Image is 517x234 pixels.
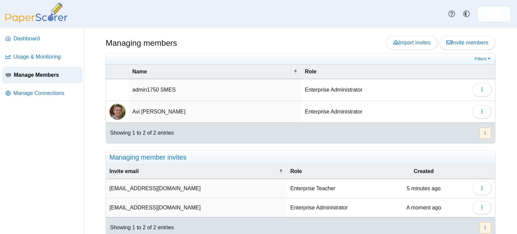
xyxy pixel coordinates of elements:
span: Invite members [446,40,488,45]
a: Import invites [386,36,438,49]
span: Dashboard [13,35,79,42]
a: Manage Connections [3,85,82,101]
span: Enterprise Administrator [305,87,363,93]
span: Avi Shuster [109,104,126,120]
img: ps.LGcYTeU7oUhaqPwb [109,82,126,98]
td: admin1750 SMES [129,79,302,101]
td: Enterprise Administrator [287,198,379,218]
span: Invite email : Activate to invert sorting [279,164,283,178]
a: Dashboard [3,31,82,47]
h1: Managing members [106,37,177,49]
img: ps.k1jWYmbFOnrVJ6b2 [109,104,126,120]
div: Managing member invites [106,151,495,164]
span: Role [290,168,302,174]
span: admin1750 SMES [489,9,499,20]
time: Aug 28, 2025 at 2:35 PM [406,205,441,210]
time: Aug 28, 2025 at 2:30 PM [407,186,441,191]
a: Filters [473,56,493,62]
a: Invite members [439,36,495,49]
span: Invite email [109,168,139,174]
a: ps.LGcYTeU7oUhaqPwb [477,6,511,22]
nav: pagination [479,222,491,233]
span: Name [132,69,147,74]
td: [EMAIL_ADDRESS][DOMAIN_NAME] [106,198,287,218]
a: PaperScorer [3,19,70,24]
span: Created [414,168,434,174]
img: ps.LGcYTeU7oUhaqPwb [489,9,499,20]
button: 1 [479,128,491,139]
span: Role [305,69,317,74]
img: PaperScorer [3,3,70,23]
a: Usage & Monitoring [3,49,82,65]
nav: pagination [479,128,491,139]
a: Manage Members [3,67,82,83]
button: 1 [479,222,491,233]
span: admin1750 SMES [109,82,126,98]
span: Manage Connections [13,90,79,97]
span: Manage Members [14,71,79,79]
span: Name : Activate to invert sorting [294,65,298,79]
td: Enterprise Teacher [287,179,379,198]
div: Showing 1 to 2 of 2 entries [106,123,174,143]
td: Avi [PERSON_NAME] [129,101,302,123]
span: Import invites [393,40,430,45]
span: Enterprise Administrator [305,109,363,114]
span: Usage & Monitoring [13,53,79,61]
td: [EMAIL_ADDRESS][DOMAIN_NAME] [106,179,287,198]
